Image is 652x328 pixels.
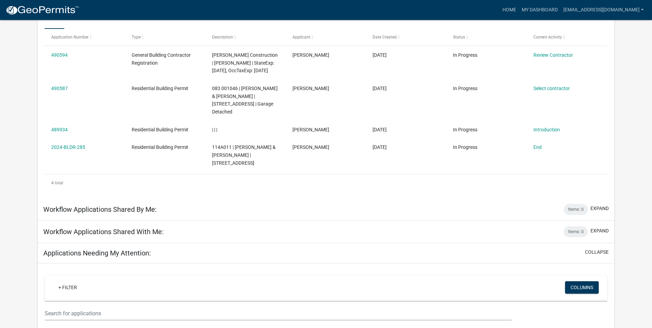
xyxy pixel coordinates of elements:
span: Bill Golden [292,144,329,150]
a: Review Contractor [533,52,573,58]
span: Residential Building Permit [132,127,188,132]
span: 10/08/2025 [373,127,387,132]
button: collapse [585,249,609,256]
a: 490587 [51,86,68,91]
a: Introduction [533,127,560,132]
div: Items: 0 [564,204,588,215]
a: End [533,144,542,150]
span: Date Created [373,35,397,40]
datatable-header-cell: Applicant [286,29,366,45]
a: My Dashboard [519,3,561,17]
span: General Building Contractor Registration [132,52,191,66]
h5: Applications Needing My Attention: [43,249,151,257]
span: Description [212,35,233,40]
span: Current Activity [533,35,562,40]
h5: Workflow Applications Shared With Me: [43,228,164,236]
span: In Progress [453,127,477,132]
span: Bill Golden [292,127,329,132]
a: 490594 [51,52,68,58]
span: Type [132,35,141,40]
span: Residential Building Permit [132,144,188,150]
span: 10/09/2025 [373,86,387,91]
span: 083 001046 | LUTON BRIAN S & JODIE K | 104 WATERSIDE DR | Garage Detached [212,86,278,114]
datatable-header-cell: Type [125,29,206,45]
a: [EMAIL_ADDRESS][DOMAIN_NAME] [561,3,647,17]
datatable-header-cell: Current Activity [527,29,607,45]
input: Search for applications [45,306,512,320]
div: Items: 0 [564,226,588,237]
span: Status [453,35,465,40]
span: Bill Golden Construction | Bill Golden | StateExp: 06/30/2026, OccTaxExp: 12/31/2025 [212,52,278,74]
datatable-header-cell: Description [206,29,286,45]
button: Columns [565,281,599,294]
span: 07/29/2024 [373,144,387,150]
a: 489934 [51,127,68,132]
a: + Filter [53,281,82,294]
span: In Progress [453,52,477,58]
span: In Progress [453,144,477,150]
a: Home [500,3,519,17]
button: expand [590,205,609,212]
span: Application Number [51,35,89,40]
datatable-header-cell: Status [446,29,527,45]
datatable-header-cell: Application Number [45,29,125,45]
span: | | | [212,127,217,132]
span: Residential Building Permit [132,86,188,91]
span: In Progress [453,86,477,91]
button: expand [590,227,609,234]
a: Select contractor [533,86,570,91]
span: Bill Golden [292,52,329,58]
span: Bill Golden [292,86,329,91]
span: 10/09/2025 [373,52,387,58]
datatable-header-cell: Date Created [366,29,446,45]
span: Applicant [292,35,310,40]
h5: Workflow Applications Shared By Me: [43,205,157,214]
span: 114A011 | QUILLIAN BRIAN J & MARIE W | 122 S STEEL BRIDGE RD [212,144,276,166]
div: 4 total [45,174,607,192]
a: 2024-BLDR-285 [51,144,85,150]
